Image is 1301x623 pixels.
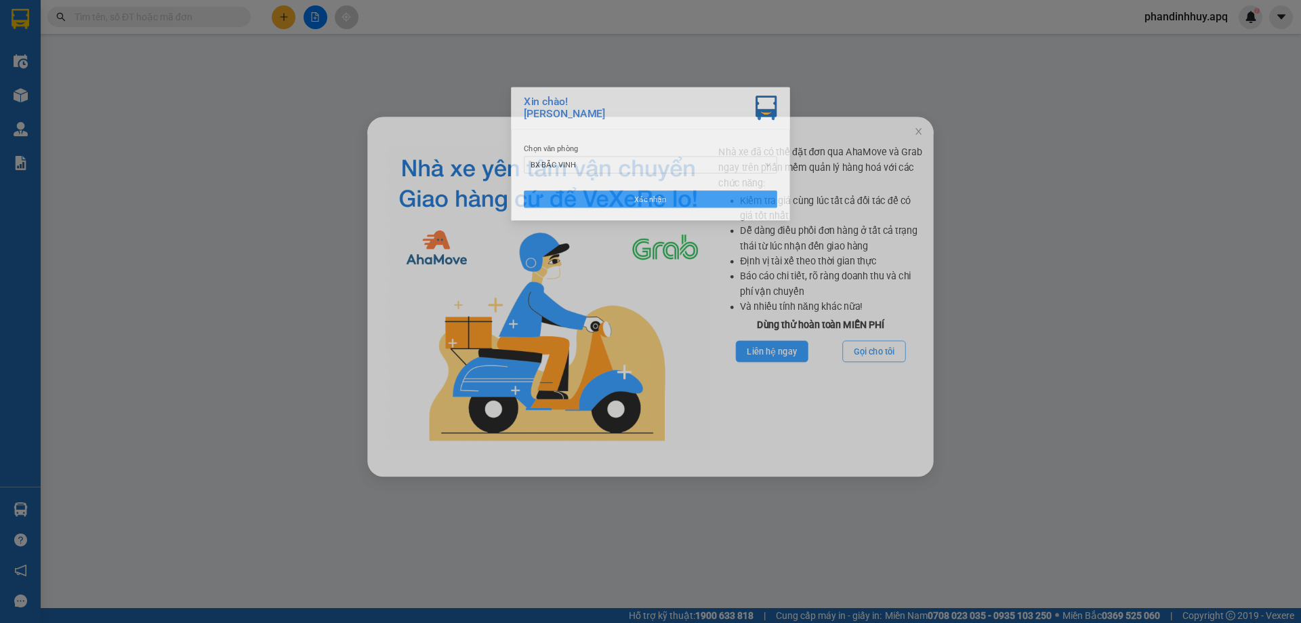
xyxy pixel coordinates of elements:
[499,156,802,176] span: BX BẮC VINH
[491,138,810,153] div: Chọn văn phòng
[630,202,671,217] span: Xác nhận
[491,199,810,220] button: Xác nhận
[491,79,593,110] div: Xin chào! [PERSON_NAME]
[783,79,810,110] img: vxr-icon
